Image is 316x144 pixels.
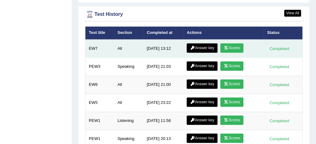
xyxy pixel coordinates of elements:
[187,133,218,143] a: Answer key
[187,61,218,71] a: Answer key
[114,39,143,58] td: All
[267,45,291,52] div: Completed
[143,39,184,58] td: [DATE] 13:12
[187,97,218,107] a: Answer key
[114,76,143,94] td: All
[187,115,218,125] a: Answer key
[267,136,291,142] div: Completed
[220,79,243,89] a: Scores
[114,26,143,39] th: Section
[85,94,114,112] td: EW5
[220,133,243,143] a: Scores
[143,58,184,76] td: [DATE] 21:03
[183,26,264,39] th: Actions
[114,94,143,112] td: All
[264,26,302,39] th: Status
[114,58,143,76] td: Speaking
[85,58,114,76] td: PEW3
[85,39,114,58] td: EW7
[143,76,184,94] td: [DATE] 21:00
[85,10,303,19] div: Test History
[267,63,291,70] div: Completed
[85,112,114,130] td: PEW1
[220,97,243,107] a: Scores
[187,79,218,89] a: Answer key
[85,76,114,94] td: EW6
[267,118,291,124] div: Completed
[284,10,301,16] a: View All
[143,112,184,130] td: [DATE] 11:58
[114,112,143,130] td: Listening
[143,94,184,112] td: [DATE] 23:22
[187,43,218,53] a: Answer key
[220,61,243,71] a: Scores
[143,26,184,39] th: Completed at
[267,81,291,88] div: Completed
[220,115,243,125] a: Scores
[85,26,114,39] th: Test title
[267,100,291,106] div: Completed
[220,43,243,53] a: Scores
